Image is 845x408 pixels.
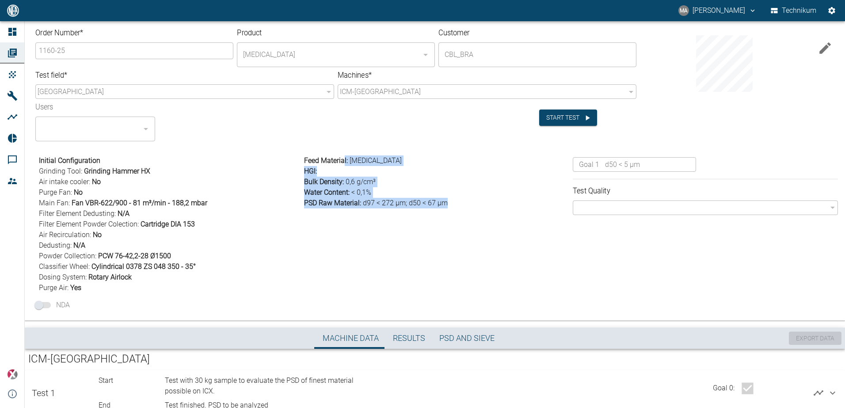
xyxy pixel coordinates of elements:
[393,333,425,344] span: Results
[39,177,301,187] span: Air intake cooler :
[338,70,562,80] label: Machines *
[35,102,125,113] label: Users
[165,375,361,397] p: Test with 30 kg sample to evaluate the PSD of finest material possible on ICX.
[346,178,376,186] span: 0,6 g/cm³
[640,35,809,92] div: Copy to clipboard
[39,240,301,251] span: Dedusting :
[39,230,301,240] span: Air Recirculation :
[39,208,301,219] span: Filter Element Dedusting :
[39,261,301,272] span: Classifier Wheel :
[304,199,361,207] span: PSD Raw Material :
[35,84,334,99] div: [GEOGRAPHIC_DATA]
[28,352,841,366] h5: ICM-[GEOGRAPHIC_DATA]
[70,283,81,292] span: Yes
[769,3,818,19] button: Technikum
[677,3,758,19] button: mateus.andrade@neuman-esser.com.br
[351,188,371,196] span: < 0,1%
[678,5,689,16] div: MA
[350,156,402,165] span: [MEDICAL_DATA]
[316,328,386,349] button: Machine Data
[810,384,827,402] button: Open Analysis
[39,272,301,283] span: Dosing System :
[74,188,83,196] span: No
[338,84,636,99] div: ICM-[GEOGRAPHIC_DATA]
[39,219,301,230] span: Filter Element Powder Colection :
[39,198,301,208] span: Main Fan :
[813,388,824,398] svg: Open Analysis
[32,386,55,400] h6: Test 1
[88,273,132,281] span: Rotary Airlock
[84,167,150,175] span: Grinding Hammer HX
[56,300,70,310] span: NDA
[73,241,85,249] span: N/A
[91,262,196,271] span: Cylindrical 0378 ZS 048 350 - 35°
[442,46,632,63] input: no customer
[72,199,207,207] span: Fan VBR-622/900 - 81 m³/min - 188,2 mbar
[438,28,587,38] label: Customer
[304,156,348,165] span: Feed Material :
[304,167,317,175] span: HGI :
[39,166,301,177] span: Grinding Tool :
[98,252,171,260] span: PCW 76-42,2-28 Ø1500
[35,28,184,38] label: Order Number *
[539,110,597,126] button: Start test
[304,178,344,186] span: Bulk Density :
[7,369,18,380] img: Xplore Logo
[237,28,385,38] label: Product
[573,185,772,196] label: Test Quality
[93,230,102,239] span: No
[99,375,162,386] p: Start
[35,70,259,80] label: Test field *
[6,4,20,16] img: logo
[363,199,448,207] span: d97 < 272 µm; d50 < 67 µm
[304,188,350,196] span: Water Content :
[92,178,101,186] span: No
[539,102,636,126] div: Start test
[118,209,129,218] span: N/A
[713,383,735,393] p: Goal 0 :
[39,283,301,293] span: Purge Air :
[824,3,840,19] button: Settings
[141,220,195,228] span: Cartridge DIA 153
[39,187,301,198] span: Purge Fan :
[37,43,232,58] input: Order Number
[439,333,495,344] span: PSD and Sieve
[39,251,301,261] span: Powder Collection :
[39,155,301,166] p: Initial Configuration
